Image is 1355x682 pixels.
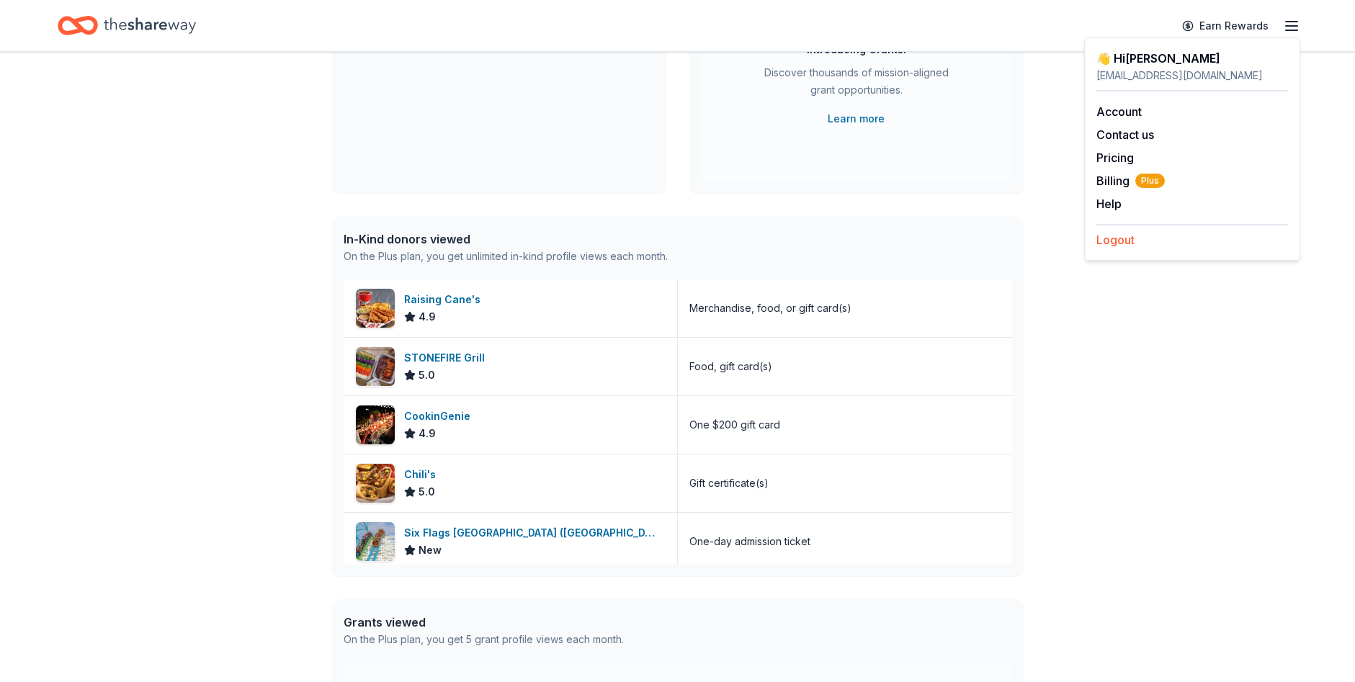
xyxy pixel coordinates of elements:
span: New [419,542,442,559]
img: Image for Six Flags Magic Mountain (Valencia) [356,522,395,561]
div: Chili's [404,466,442,483]
span: Billing [1096,172,1165,189]
a: Home [58,9,196,42]
img: Image for STONEFIRE Grill [356,347,395,386]
div: STONEFIRE Grill [404,349,491,367]
button: Contact us [1096,126,1154,143]
div: One $200 gift card [689,416,780,434]
div: Discover thousands of mission-aligned grant opportunities. [759,64,954,104]
div: Six Flags [GEOGRAPHIC_DATA] ([GEOGRAPHIC_DATA]) [404,524,666,542]
span: 5.0 [419,483,435,501]
div: Food, gift card(s) [689,358,772,375]
button: Logout [1096,231,1135,248]
a: Account [1096,104,1142,119]
div: On the Plus plan, you get 5 grant profile views each month. [344,631,624,648]
img: Image for CookinGenie [356,405,395,444]
span: 5.0 [419,367,435,384]
a: Learn more [828,110,885,127]
div: Grants viewed [344,614,624,631]
a: Pricing [1096,151,1134,165]
span: Plus [1135,174,1165,188]
div: On the Plus plan, you get unlimited in-kind profile views each month. [344,248,668,265]
div: [EMAIL_ADDRESS][DOMAIN_NAME] [1096,67,1288,84]
button: BillingPlus [1096,172,1165,189]
div: One-day admission ticket [689,533,810,550]
div: Gift certificate(s) [689,475,769,492]
div: Raising Cane's [404,291,486,308]
div: 👋 Hi [PERSON_NAME] [1096,50,1288,67]
img: Image for Chili's [356,464,395,503]
img: Image for Raising Cane's [356,289,395,328]
div: Merchandise, food, or gift card(s) [689,300,851,317]
div: In-Kind donors viewed [344,230,668,248]
span: 4.9 [419,308,436,326]
button: Help [1096,195,1122,212]
span: 4.9 [419,425,436,442]
div: CookinGenie [404,408,476,425]
a: Earn Rewards [1173,13,1277,39]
